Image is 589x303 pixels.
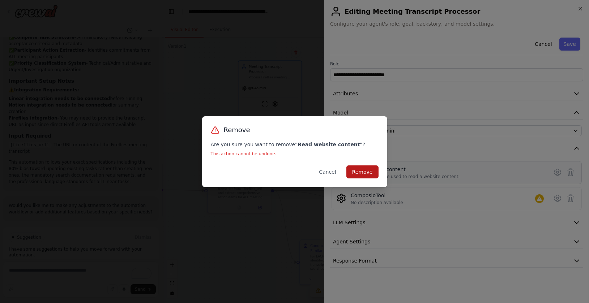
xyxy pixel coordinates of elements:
h3: Remove [224,125,250,135]
button: Cancel [313,165,342,178]
strong: " Read website content " [295,142,363,147]
p: Are you sure you want to remove ? [211,141,379,148]
p: This action cannot be undone. [211,151,379,157]
button: Remove [346,165,379,178]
